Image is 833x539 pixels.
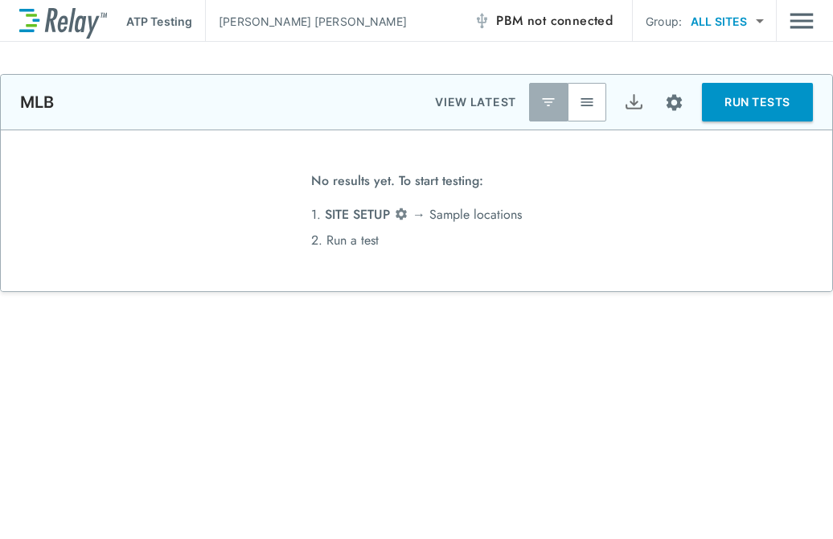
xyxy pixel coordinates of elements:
img: LuminUltra Relay [19,4,107,39]
button: RUN TESTS [702,83,813,121]
img: Latest [540,94,556,110]
img: Drawer Icon [790,6,814,36]
span: PBM [496,10,613,32]
p: Group: [646,13,682,30]
button: Site setup [653,81,696,124]
button: PBM not connected [467,5,619,37]
p: MLB [20,93,54,112]
p: [PERSON_NAME] [PERSON_NAME] [219,13,407,30]
button: Main menu [790,6,814,36]
img: Offline Icon [474,13,490,29]
img: Settings Icon [394,207,408,221]
img: View All [579,94,595,110]
img: Settings Icon [664,93,684,113]
p: ATP Testing [126,13,192,30]
li: 1. → Sample locations [311,202,522,228]
span: not connected [527,11,613,30]
p: VIEW LATEST [435,93,516,112]
span: No results yet. To start testing: [311,168,483,202]
img: Export Icon [624,93,644,113]
button: Export [614,83,653,121]
li: 2. Run a test [311,228,522,253]
span: SITE SETUP [325,205,390,224]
